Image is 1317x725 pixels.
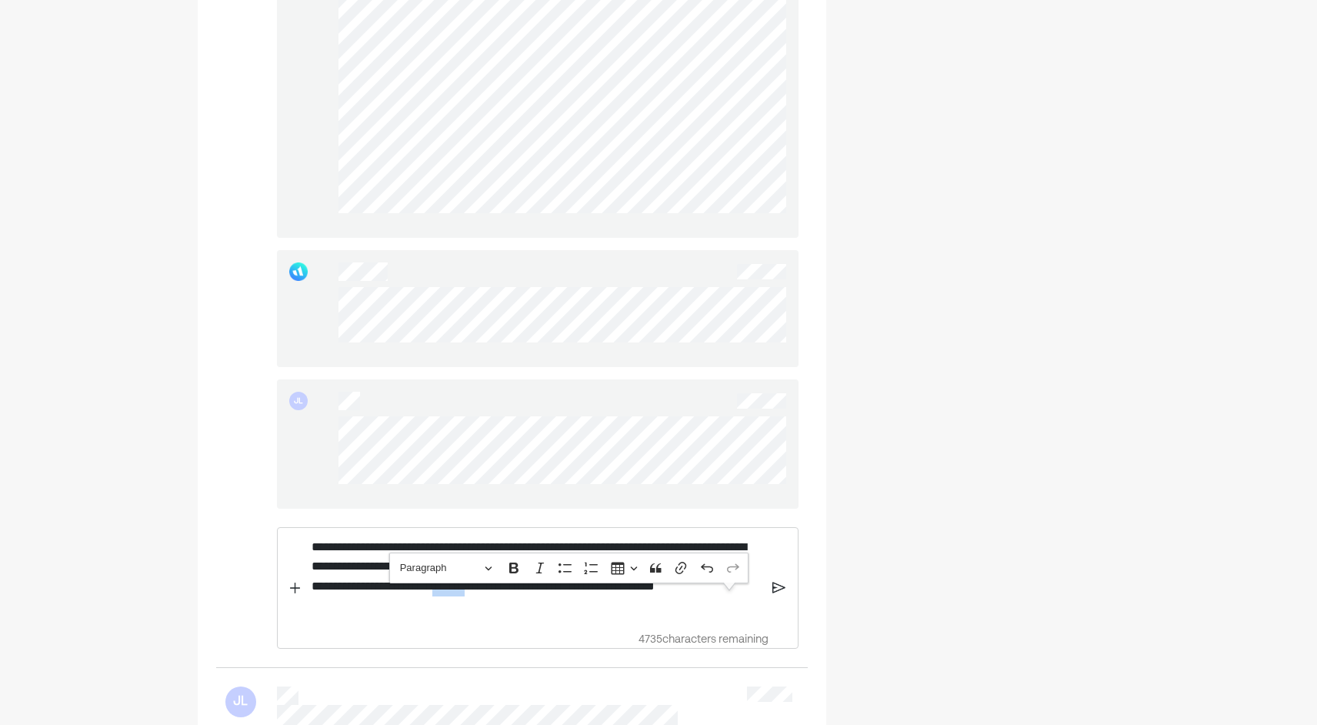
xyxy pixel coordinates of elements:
div: 4735 characters remaining [304,631,768,648]
span: Paragraph [400,559,480,577]
div: Rich Text Editor. Editing area: main [304,528,768,625]
div: Editor contextual toolbar [390,553,748,583]
div: JL [225,687,256,717]
div: JL [289,392,308,410]
button: Paragraph [393,556,499,580]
